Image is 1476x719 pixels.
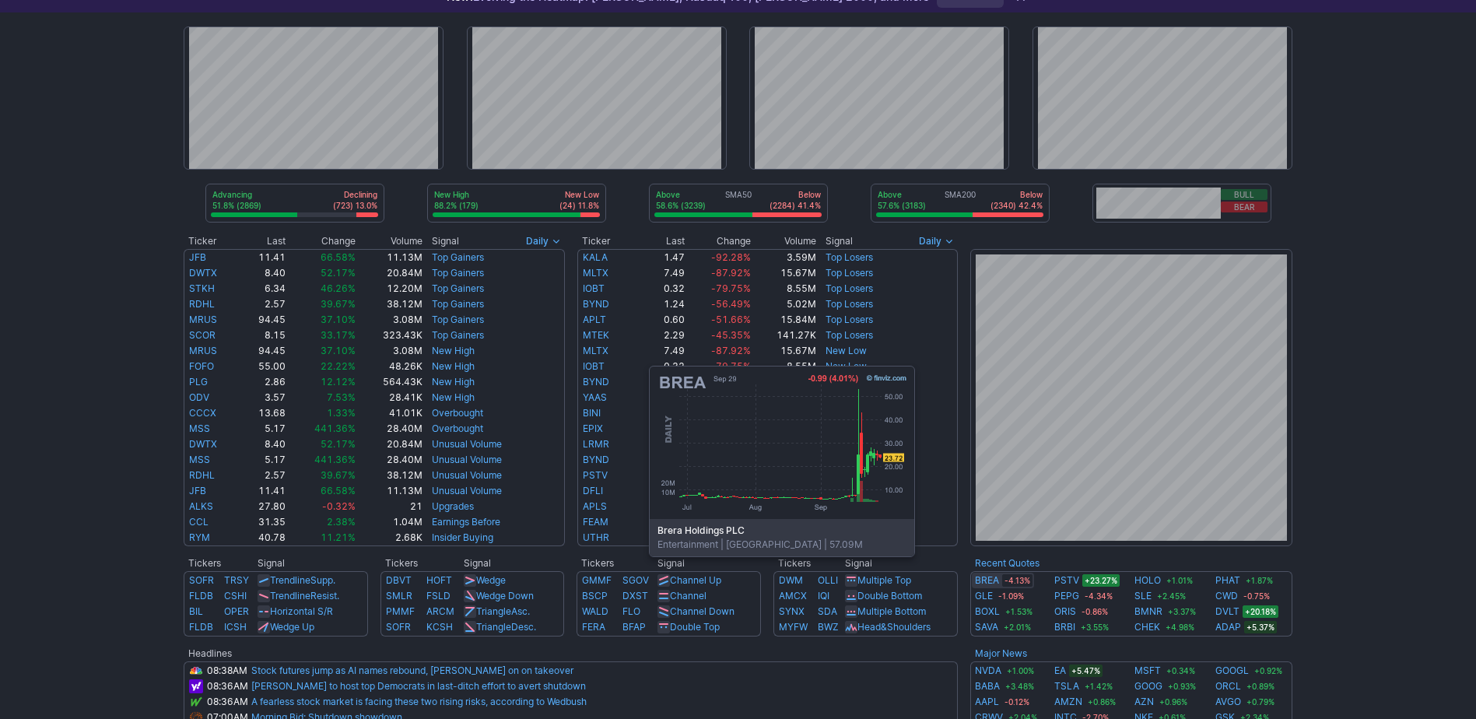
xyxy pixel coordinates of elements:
[321,469,356,481] span: 39.67%
[432,469,502,481] a: Unusual Volume
[826,345,867,356] a: New Low
[356,359,423,374] td: 48.26K
[224,574,249,586] a: TRSY
[752,359,817,374] td: 8.55M
[189,516,209,528] a: CCL
[432,407,483,419] a: Overbought
[240,390,286,405] td: 3.57
[583,298,609,310] a: BYND
[426,621,453,633] a: KCSH
[432,267,484,279] a: Top Gainers
[189,423,210,434] a: MSS
[321,329,356,341] span: 33.17%
[582,605,608,617] a: WALD
[240,265,286,281] td: 8.40
[240,514,286,530] td: 31.35
[476,605,530,617] a: TriangleAsc.
[583,329,609,341] a: MTEK
[270,574,310,586] span: Trendline
[184,556,257,571] th: Tickers
[386,590,412,602] a: SMLR
[990,189,1043,200] p: Below
[583,438,609,450] a: LRMR
[240,468,286,483] td: 2.57
[386,605,415,617] a: PMMF
[286,233,356,249] th: Change
[321,376,356,388] span: 12.12%
[189,407,216,419] a: CCCX
[630,514,686,530] td: 3.86
[511,605,530,617] span: Asc.
[1134,588,1152,604] a: SLE
[356,281,423,296] td: 12.20M
[711,267,751,279] span: -87.92%
[189,574,214,586] a: SOFR
[426,590,451,602] a: FSLD
[583,516,608,528] a: FEAM
[583,485,603,496] a: DFLI
[189,454,210,465] a: MSS
[818,590,829,602] a: IQI
[752,265,817,281] td: 15.67M
[251,680,586,692] a: [PERSON_NAME] to host top Democrats in last-ditch effort to avert shutdown
[670,590,706,602] a: Channel
[434,189,479,200] p: New High
[583,454,609,465] a: BYND
[432,376,475,388] a: New High
[711,251,751,263] span: -92.28%
[919,233,941,249] span: Daily
[857,574,911,586] a: Multiple Top
[322,500,356,512] span: -0.32%
[522,233,565,249] button: Signals interval
[240,312,286,328] td: 94.45
[356,483,423,499] td: 11.13M
[779,605,805,617] a: SYNX
[189,329,216,341] a: SCOR
[630,483,686,499] td: 0.71
[321,298,356,310] span: 39.67%
[321,251,356,263] span: 66.58%
[752,328,817,343] td: 141.27K
[826,360,867,372] a: New Low
[321,267,356,279] span: 52.17%
[583,531,609,543] a: UTHR
[630,233,686,249] th: Last
[773,556,844,571] th: Tickers
[818,574,838,586] a: OLLI
[583,500,607,512] a: APLS
[583,267,608,279] a: MLTX
[1215,619,1241,635] a: ADAP
[189,298,215,310] a: RDHL
[583,360,605,372] a: IOBT
[321,485,356,496] span: 66.58%
[476,590,534,602] a: Wedge Down
[876,189,1044,212] div: SMA200
[240,437,286,452] td: 8.40
[356,296,423,312] td: 38.12M
[189,605,203,617] a: BIL
[770,200,821,211] p: (2284) 41.4%
[240,374,286,390] td: 2.86
[752,296,817,312] td: 5.02M
[630,437,686,452] td: 3.55
[654,189,822,212] div: SMA50
[630,421,686,437] td: 0.20
[463,556,564,571] th: Signal
[189,531,210,543] a: RYM
[1215,679,1241,694] a: ORCL
[656,200,706,211] p: 58.6% (3239)
[818,621,839,633] a: BWZ
[826,267,873,279] a: Top Losers
[711,360,751,372] span: -79.75%
[270,590,339,602] a: TrendlineResist.
[511,621,536,633] span: Desc.
[975,694,999,710] a: AAPL
[583,407,601,419] a: BINI
[630,296,686,312] td: 1.24
[622,590,648,602] a: DXST
[826,298,873,310] a: Top Losers
[240,421,286,437] td: 5.17
[251,696,587,707] a: A fearless stock market is facing these two rising risks, according to Wedbush
[432,531,493,543] a: Insider Buying
[1215,694,1241,710] a: AVGO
